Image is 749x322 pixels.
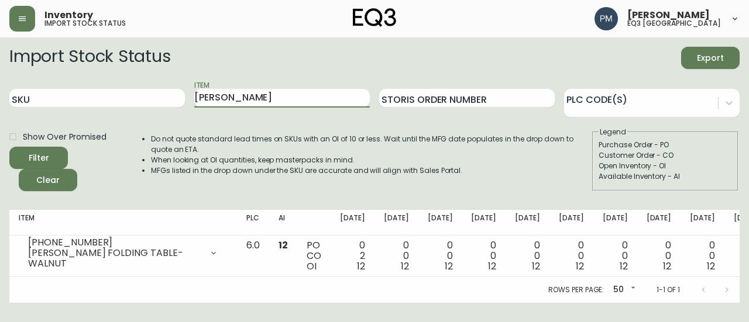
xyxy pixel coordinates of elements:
p: Rows per page: [548,285,604,295]
div: 0 0 [515,240,540,272]
h5: eq3 [GEOGRAPHIC_DATA] [627,20,721,27]
div: 0 0 [559,240,584,272]
th: Item [9,210,237,236]
span: [PERSON_NAME] [627,11,710,20]
span: Inventory [44,11,93,20]
th: [DATE] [374,210,418,236]
div: 0 0 [384,240,409,272]
span: Show Over Promised [23,131,106,143]
span: 12 [663,259,671,273]
th: AI [269,210,297,236]
div: 50 [609,281,638,300]
div: Filter [29,151,49,165]
th: [DATE] [418,210,462,236]
div: Purchase Order - PO [599,140,732,150]
div: 0 2 [340,240,365,272]
legend: Legend [599,127,627,137]
h2: Import Stock Status [9,47,170,69]
div: Open Inventory - OI [599,161,732,171]
th: [DATE] [462,210,506,236]
div: 0 0 [428,240,453,272]
img: 0a7c5790205149dfd4c0ba0a3a48f705 [595,7,618,30]
th: [DATE] [637,210,681,236]
td: 6.0 [237,236,269,277]
span: 12 [357,259,365,273]
span: 12 [576,259,584,273]
span: 12 [445,259,453,273]
span: 12 [620,259,628,273]
li: When looking at OI quantities, keep masterpacks in mind. [151,155,591,165]
span: Export [690,51,730,65]
th: [DATE] [549,210,593,236]
span: 12 [279,238,288,252]
span: 12 [488,259,496,273]
th: [DATE] [593,210,637,236]
div: 0 0 [690,240,715,272]
button: Export [681,47,740,69]
button: Clear [19,169,77,191]
div: 0 0 [471,240,496,272]
div: 0 0 [647,240,672,272]
span: 12 [401,259,409,273]
li: Do not quote standard lead times on SKUs with an OI of 10 or less. Wait until the MFG date popula... [151,134,591,155]
span: 12 [532,259,540,273]
p: 1-1 of 1 [657,285,680,295]
img: logo [353,8,396,27]
div: [PHONE_NUMBER] [28,237,202,248]
div: [PHONE_NUMBER][PERSON_NAME] FOLDING TABLE-WALNUT [19,240,228,266]
h5: import stock status [44,20,126,27]
button: Filter [9,147,68,169]
th: [DATE] [506,210,549,236]
div: Customer Order - CO [599,150,732,161]
div: PO CO [307,240,321,272]
div: Available Inventory - AI [599,171,732,182]
span: 12 [707,259,715,273]
th: [DATE] [331,210,374,236]
span: OI [307,259,317,273]
div: [PERSON_NAME] FOLDING TABLE-WALNUT [28,248,202,269]
div: 0 0 [603,240,628,272]
th: [DATE] [681,210,724,236]
li: MFGs listed in the drop down under the SKU are accurate and will align with Sales Portal. [151,165,591,176]
span: Clear [28,173,68,188]
th: PLC [237,210,269,236]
